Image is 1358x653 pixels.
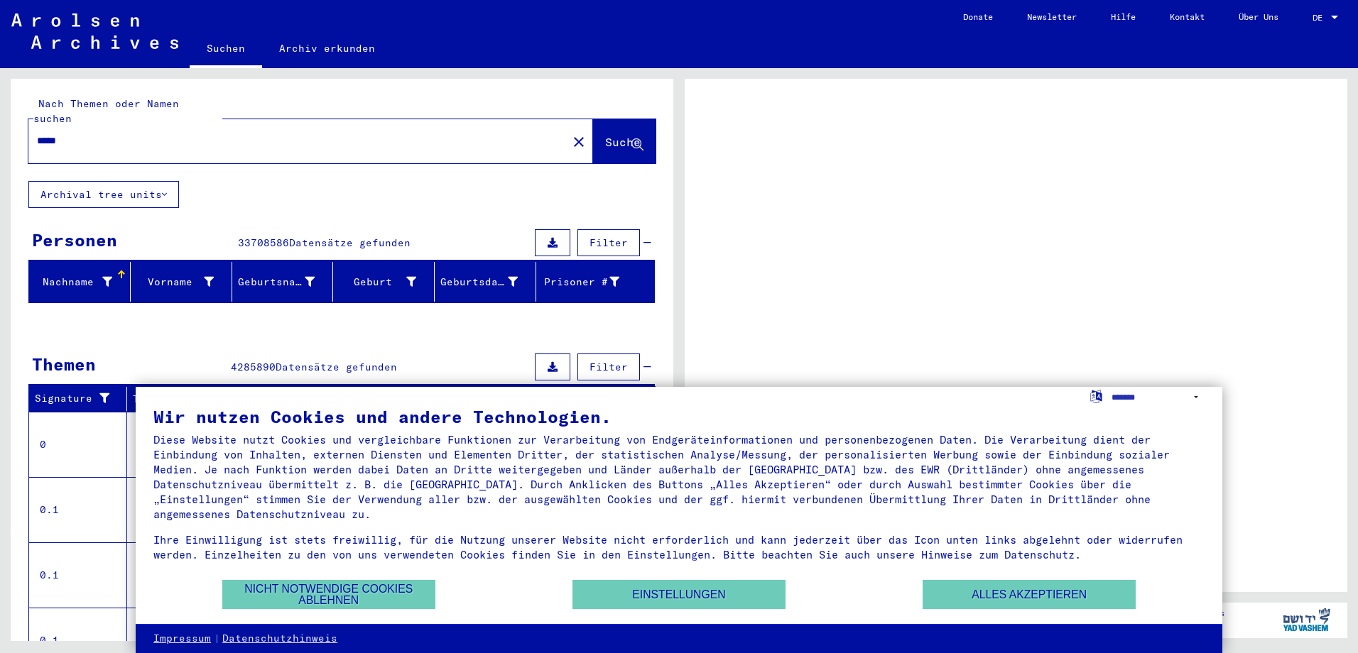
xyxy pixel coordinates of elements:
div: Themen [32,351,96,377]
td: 0.1 [29,542,127,608]
a: Datenschutzhinweis [222,632,337,646]
a: Archiv erkunden [262,31,392,65]
div: Personen [32,227,117,253]
span: Filter [590,361,628,373]
div: Geburt‏ [339,275,416,290]
div: Vorname [136,275,214,290]
mat-header-cell: Nachname [29,262,131,302]
mat-header-cell: Geburtsname [232,262,334,302]
mat-header-cell: Geburtsdatum [435,262,536,302]
button: Clear [565,127,593,155]
div: Titel [133,392,627,407]
div: Titel [133,388,641,410]
div: Prisoner # [542,275,619,290]
button: Nicht notwendige Cookies ablehnen [222,580,435,609]
td: 0 [29,412,127,477]
div: Geburtsname [238,270,333,293]
button: Filter [577,353,640,380]
span: 4285890 [231,361,276,373]
select: Sprache auswählen [1112,387,1205,407]
div: Signature [35,388,130,410]
span: DE [1313,13,1328,23]
div: Geburtsname [238,275,315,290]
span: Datensätze gefunden [289,236,411,249]
mat-label: Nach Themen oder Namen suchen [33,97,179,125]
button: Suche [593,119,656,163]
td: 0.1 [29,477,127,542]
span: Datensätze gefunden [276,361,397,373]
span: Suche [605,135,641,149]
div: Prisoner # [542,270,637,293]
div: Geburtsdatum [440,275,518,290]
div: Diese Website nutzt Cookies und vergleichbare Funktionen zur Verarbeitung von Endgeräteinformatio... [153,432,1205,522]
a: Impressum [153,632,211,646]
div: Geburt‏ [339,270,434,293]
mat-header-cell: Vorname [131,262,232,302]
div: Wir nutzen Cookies und andere Technologien. [153,408,1205,425]
div: Vorname [136,270,232,293]
span: Filter [590,236,628,249]
img: yv_logo.png [1280,602,1333,637]
div: Signature [35,391,116,406]
mat-icon: close [570,133,587,150]
span: 33708586 [238,236,289,249]
div: Nachname [35,275,112,290]
button: Einstellungen [572,580,786,609]
mat-header-cell: Prisoner # [536,262,654,302]
button: Filter [577,229,640,256]
mat-header-cell: Geburt‏ [333,262,435,302]
div: Geburtsdatum [440,270,536,293]
label: Sprache auswählen [1089,389,1104,402]
a: Suchen [190,31,262,68]
button: Alles akzeptieren [923,580,1136,609]
div: Nachname [35,270,130,293]
button: Archival tree units [28,181,179,208]
div: Ihre Einwilligung ist stets freiwillig, für die Nutzung unserer Website nicht erforderlich und ka... [153,532,1205,562]
img: Arolsen_neg.svg [11,13,178,49]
